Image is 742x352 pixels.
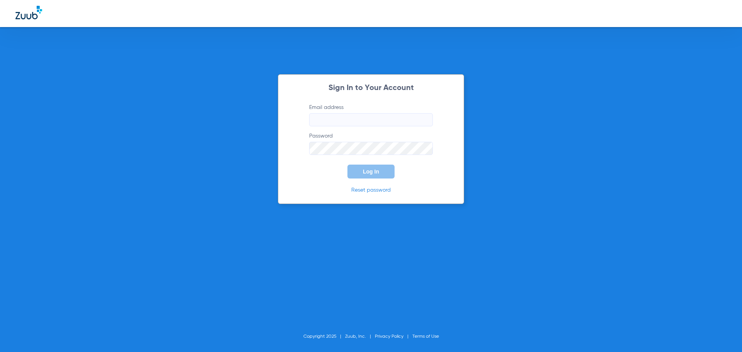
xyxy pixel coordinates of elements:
button: Log In [347,165,395,179]
label: Email address [309,104,433,126]
input: Email address [309,113,433,126]
a: Terms of Use [412,334,439,339]
a: Reset password [351,187,391,193]
input: Password [309,142,433,155]
label: Password [309,132,433,155]
span: Log In [363,168,379,175]
img: Zuub Logo [15,6,42,19]
h2: Sign In to Your Account [298,84,444,92]
a: Privacy Policy [375,334,403,339]
li: Zuub, Inc. [345,333,375,340]
li: Copyright 2025 [303,333,345,340]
